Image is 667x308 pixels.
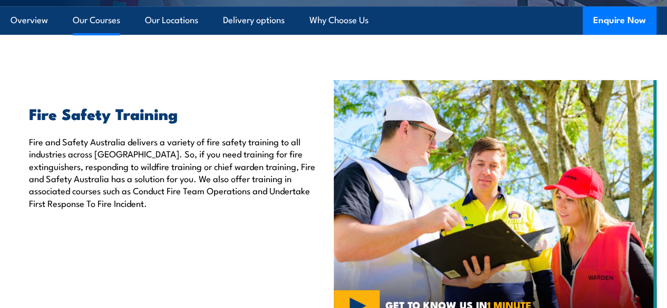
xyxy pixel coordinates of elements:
button: Enquire Now [583,6,656,35]
a: Why Choose Us [310,6,369,34]
a: Delivery options [223,6,285,34]
a: Our Courses [73,6,120,34]
a: Overview [11,6,48,34]
p: Fire and Safety Australia delivers a variety of fire safety training to all industries across [GE... [29,135,318,209]
h2: Fire Safety Training [29,106,318,120]
a: Our Locations [145,6,198,34]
